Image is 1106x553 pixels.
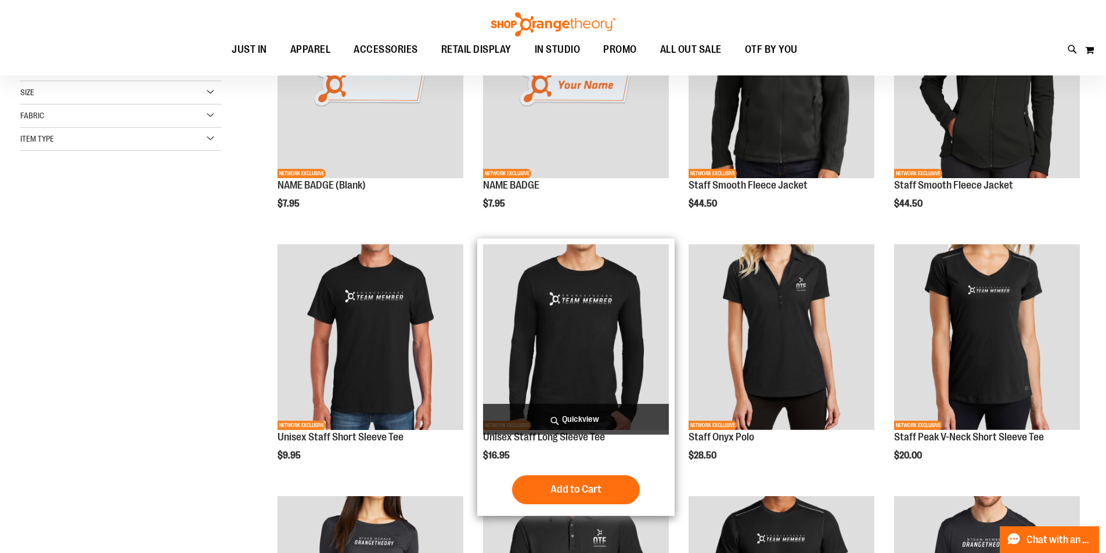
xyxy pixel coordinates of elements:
[689,421,737,430] span: NETWORK EXCLUSIVE
[603,37,637,63] span: PROMO
[745,37,798,63] span: OTF BY YOU
[483,198,507,209] span: $7.95
[354,37,418,63] span: ACCESSORIES
[483,179,539,191] a: NAME BADGE
[660,37,722,63] span: ALL OUT SALE
[689,198,719,209] span: $44.50
[278,179,366,191] a: NAME BADGE (Blank)
[278,244,463,430] img: Product image for Unisex Short Sleeve T-Shirt
[512,475,640,504] button: Add to Cart
[683,238,880,490] div: product
[1000,526,1100,553] button: Chat with an Expert
[20,111,44,120] span: Fabric
[483,450,511,461] span: $16.95
[278,244,463,432] a: Product image for Unisex Short Sleeve T-ShirtNETWORK EXCLUSIVE
[888,238,1086,490] div: product
[894,450,924,461] span: $20.00
[489,12,617,37] img: Shop Orangetheory
[290,37,331,63] span: APPAREL
[894,169,942,178] span: NETWORK EXCLUSIVE
[689,169,737,178] span: NETWORK EXCLUSIVE
[689,244,874,432] a: Product image for Onyx PoloNETWORK EXCLUSIVE
[278,169,326,178] span: NETWORK EXCLUSIVE
[278,431,404,443] a: Unisex Staff Short Sleeve Tee
[278,198,301,209] span: $7.95
[483,244,669,432] a: Product image for Unisex Long Sleeve T-ShirtNETWORK EXCLUSIVE
[232,37,267,63] span: JUST IN
[483,244,669,430] img: Product image for Unisex Long Sleeve T-Shirt
[278,421,326,430] span: NETWORK EXCLUSIVE
[894,421,942,430] span: NETWORK EXCLUSIVE
[535,37,581,63] span: IN STUDIO
[894,179,1013,191] a: Staff Smooth Fleece Jacket
[278,450,302,461] span: $9.95
[477,238,675,516] div: product
[894,198,924,209] span: $44.50
[689,244,874,430] img: Product image for Onyx Polo
[20,88,34,97] span: Size
[894,244,1080,430] img: Product image for Peak V-Neck Short Sleeve Tee
[272,238,469,490] div: product
[689,431,754,443] a: Staff Onyx Polo
[441,37,511,63] span: RETAIL DISPLAY
[689,450,718,461] span: $28.50
[689,179,808,191] a: Staff Smooth Fleece Jacket
[894,431,1044,443] a: Staff Peak V-Neck Short Sleeve Tee
[1026,534,1092,545] span: Chat with an Expert
[483,404,669,435] a: Quickview
[550,483,601,496] span: Add to Cart
[483,431,605,443] a: Unisex Staff Long Sleeve Tee
[20,134,54,143] span: Item Type
[483,169,531,178] span: NETWORK EXCLUSIVE
[894,244,1080,432] a: Product image for Peak V-Neck Short Sleeve TeeNETWORK EXCLUSIVE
